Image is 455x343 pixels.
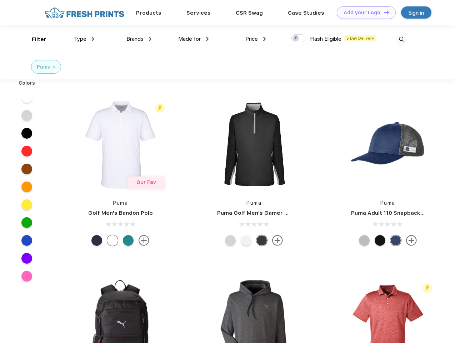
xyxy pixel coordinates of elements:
[217,210,330,216] a: Puma Golf Men's Gamer Golf Quarter-Zip
[409,9,424,17] div: Sign in
[245,36,258,42] span: Price
[92,37,94,41] img: dropdown.png
[186,10,211,16] a: Services
[396,34,407,45] img: desktop_search.svg
[422,283,432,293] img: flash_active_toggle.svg
[42,6,126,19] img: fo%20logo%202.webp
[91,235,102,246] div: Navy Blazer
[340,97,435,192] img: func=resize&h=266
[344,35,376,41] span: 5 Day Delivery
[136,179,156,185] span: Our Fav
[178,36,201,42] span: Made for
[384,10,389,14] img: DT
[390,235,401,246] div: Peacoat with Qut Shd
[136,10,161,16] a: Products
[53,66,55,69] img: filter_cancel.svg
[155,103,165,113] img: flash_active_toggle.svg
[206,37,209,41] img: dropdown.png
[272,235,283,246] img: more.svg
[139,235,149,246] img: more.svg
[206,97,301,192] img: func=resize&h=266
[263,37,266,41] img: dropdown.png
[375,235,385,246] div: Pma Blk with Pma Blk
[73,97,168,192] img: func=resize&h=266
[401,6,431,19] a: Sign in
[13,79,41,87] div: Colors
[88,210,153,216] a: Golf Men's Bandon Polo
[241,235,251,246] div: Bright White
[32,35,46,44] div: Filter
[406,235,417,246] img: more.svg
[380,200,395,206] a: Puma
[256,235,267,246] div: Puma Black
[37,63,51,71] div: Puma
[107,235,118,246] div: Bright White
[225,235,236,246] div: High Rise
[74,36,86,42] span: Type
[123,235,134,246] div: Green Lagoon
[126,36,144,42] span: Brands
[236,10,263,16] a: CSR Swag
[113,200,128,206] a: Puma
[310,36,341,42] span: Flash Eligible
[149,37,151,41] img: dropdown.png
[344,10,380,16] div: Add your Logo
[359,235,370,246] div: Quarry with Brt Whit
[246,200,261,206] a: Puma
